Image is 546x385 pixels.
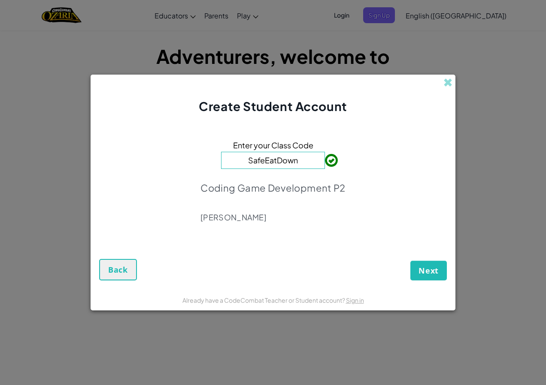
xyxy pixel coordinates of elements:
span: Back [108,265,128,275]
span: Next [419,265,439,276]
p: Coding Game Development P2 [200,182,346,194]
button: Next [410,261,447,280]
p: [PERSON_NAME] [200,212,346,223]
span: Enter your Class Code [233,139,313,151]
span: Create Student Account [199,99,347,114]
button: Back [99,259,137,280]
span: Already have a CodeCombat Teacher or Student account? [182,296,346,304]
a: Sign in [346,296,364,304]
